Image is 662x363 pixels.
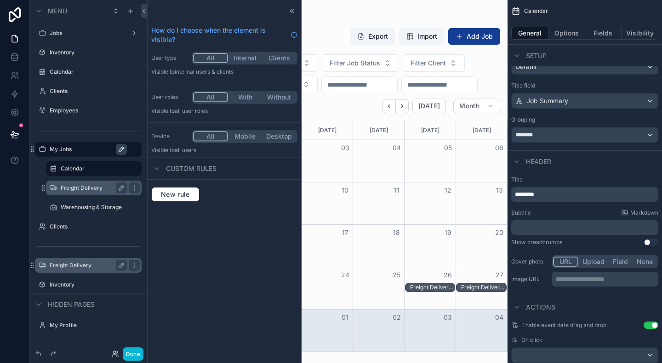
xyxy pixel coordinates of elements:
[553,257,578,267] button: URL
[151,54,188,62] label: User type
[442,227,453,238] button: 19
[633,257,657,267] button: None
[609,257,633,267] button: Field
[511,27,548,40] button: General
[147,121,508,352] div: Month View
[175,146,196,153] span: all users
[442,185,453,196] button: 12
[193,92,228,102] button: All
[522,322,606,329] span: Enable event date drag and drop
[511,239,562,246] div: Show breadcrumbs
[340,312,351,323] button: 01
[391,312,402,323] button: 02
[48,300,95,309] span: Hidden pages
[622,27,658,40] button: Visibility
[621,209,658,217] a: Markdown
[494,269,505,281] button: 27
[50,107,140,114] label: Employees
[461,284,506,291] div: Freight Delivery, Pickup, Scheduled - NYCHA, [PERSON_NAME]
[391,185,402,196] button: 11
[151,187,200,202] button: New rule
[511,59,658,75] button: Default
[585,27,622,40] button: Fields
[151,94,188,101] label: User roles
[410,283,455,292] div: Freight Delivery, Partial Pickup, Completed - Omnia, Development Team
[526,51,547,60] span: Setup
[151,133,188,140] label: Device
[442,312,453,323] button: 03
[50,322,140,329] label: My Profile
[175,68,234,75] span: Internal users & clients
[50,29,127,37] label: Jobs
[524,7,548,15] span: Calendar
[262,92,296,102] button: Without
[494,312,505,323] button: 04
[494,142,505,153] button: 06
[193,131,228,141] button: All
[228,131,262,141] button: Mobile
[50,68,140,76] label: Calendar
[123,347,143,361] button: Done
[340,185,351,196] button: 10
[391,142,402,153] button: 04
[511,209,531,217] label: Subtitle
[50,223,140,230] a: Clients
[578,257,609,267] button: Upload
[193,53,228,63] button: All
[151,107,297,115] p: Visible to
[442,269,453,281] button: 26
[340,269,351,281] button: 24
[391,269,402,281] button: 25
[228,92,262,102] button: With
[262,131,296,141] button: Desktop
[511,258,548,265] label: Cover photo
[228,53,262,63] button: Internal
[511,220,658,235] div: scrollable content
[61,184,123,192] label: Freight Delivery
[340,142,351,153] button: 03
[151,26,287,44] span: How do I choose when the element is visible?
[630,209,658,217] span: Markdown
[50,281,140,288] label: Inventory
[50,88,140,95] label: Clients
[391,227,402,238] button: 18
[548,27,585,40] button: Options
[494,185,505,196] button: 13
[61,204,140,211] label: Warehousing & Storage
[340,227,351,238] button: 17
[50,262,123,269] label: Freight Delivery
[521,336,542,344] span: On click
[511,187,658,202] div: scrollable content
[526,303,555,312] span: Actions
[48,6,67,16] span: Menu
[526,157,551,166] span: Header
[552,272,658,287] div: scrollable content
[166,164,217,173] span: Custom rules
[511,116,535,123] label: Grouping
[515,62,537,71] span: Default
[511,82,535,89] label: Title field
[175,107,208,114] span: All user roles
[151,68,297,76] p: Visible to
[442,142,453,153] button: 05
[494,227,505,238] button: 20
[461,283,506,292] div: Freight Delivery, Pickup, Scheduled - NYCHA, Antoinette Brown
[151,26,297,44] a: How do I choose when the element is visible?
[61,165,136,172] label: Calendar
[50,49,140,56] label: Inventory
[511,176,658,183] label: Title
[157,190,194,199] span: New rule
[50,146,136,153] label: My Jobs
[511,93,658,109] button: Job Summary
